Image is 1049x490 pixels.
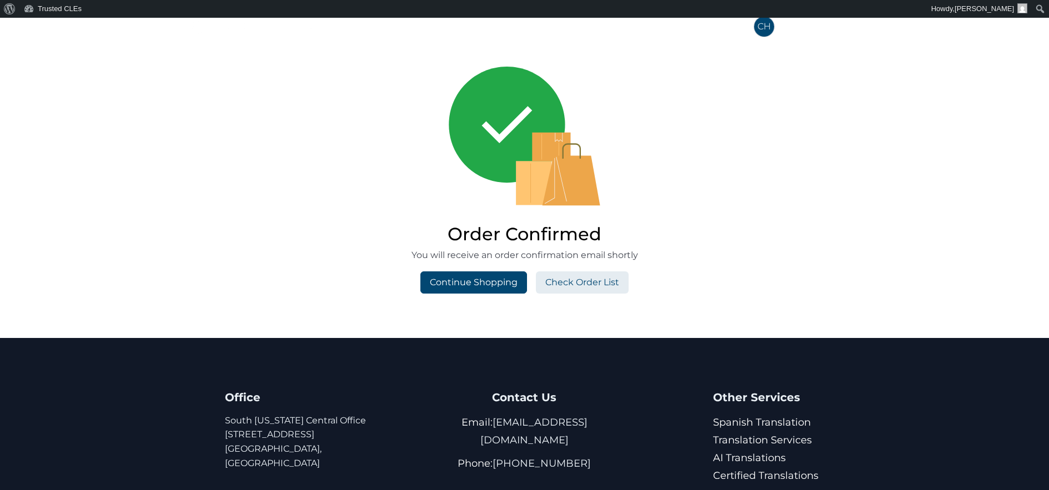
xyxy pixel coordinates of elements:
[713,452,786,464] a: AI Translations
[411,248,638,262] p: You will receive an order confirmation email shortly
[225,415,366,468] a: South [US_STATE] Central Office[STREET_ADDRESS][GEOGRAPHIC_DATA], [GEOGRAPHIC_DATA]
[434,454,615,472] p: Phone:
[434,388,615,407] h4: Contact Us
[536,271,629,294] a: Check Order List
[411,220,638,248] h2: Order Confirmed
[778,19,864,34] span: [PERSON_NAME]
[445,62,604,211] img: order confirmed
[480,416,588,446] a: [EMAIL_ADDRESS][DOMAIN_NAME]
[713,388,824,407] h4: Other Services
[713,469,819,482] a: Certified Translations
[186,18,319,35] img: Trusted CLEs
[533,18,566,34] a: States
[754,17,774,37] span: CH
[713,416,811,428] a: Spanish Translation
[955,4,1014,13] span: [PERSON_NAME]
[475,18,516,34] a: Courses
[420,271,527,294] a: Continue Shopping
[434,413,615,449] p: Email:
[425,18,458,34] a: Home
[713,434,812,446] a: Translation Services
[583,18,621,34] a: Faculty
[225,388,406,407] h4: Office
[493,457,591,469] a: [PHONE_NUMBER]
